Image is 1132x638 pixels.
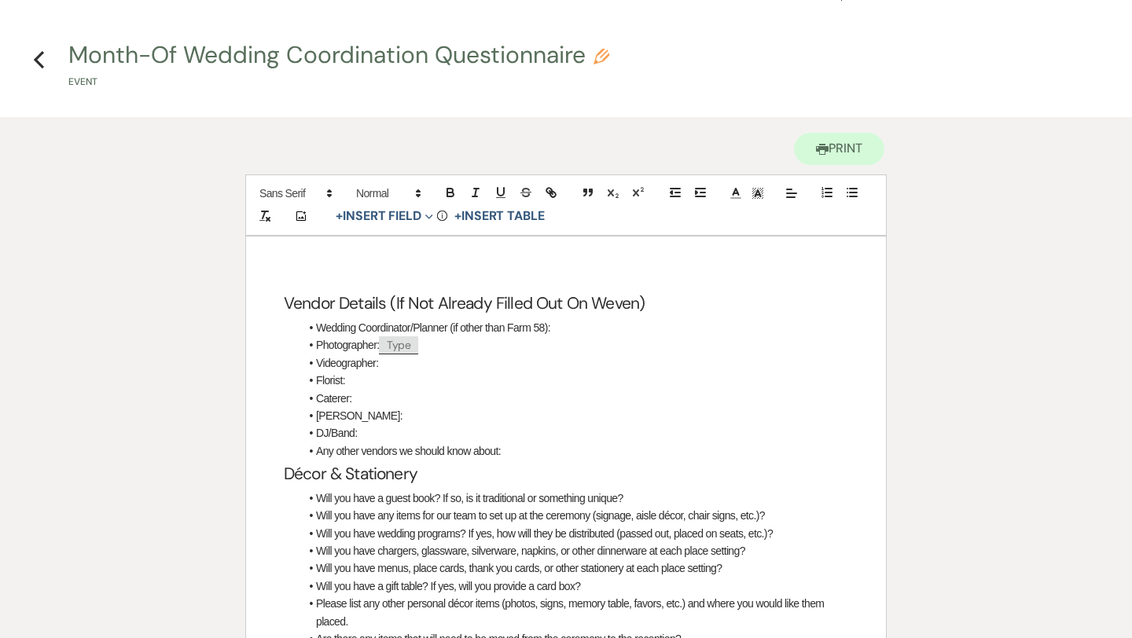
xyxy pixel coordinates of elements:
[300,390,848,407] li: Caterer:
[336,210,343,222] span: +
[300,559,848,577] li: Will you have menus, place cards, thank you cards, or other stationery at each place setting?
[300,442,848,460] li: Any other vendors we should know about:
[68,43,609,90] button: Month-Of Wedding Coordination QuestionnaireEvent
[725,184,747,203] span: Text Color
[300,424,848,442] li: DJ/Band:
[300,595,848,630] li: Please list any other personal décor items (photos, signs, memory table, favors, etc.) and where ...
[300,542,848,559] li: Will you have chargers, glassware, silverware, napkins, or other dinnerware at each place setting?
[300,319,848,336] li: Wedding Coordinator/Planner (if other than Farm 58):
[300,354,848,372] li: Videographer:
[300,372,848,389] li: Florist:
[300,489,848,507] li: Will you have a guest book? If so, is it traditional or something unique?
[300,336,848,354] li: Photographer:
[747,184,769,203] span: Text Background Color
[300,507,848,524] li: Will you have any items for our team to set up at the ceremony (signage, aisle décor, chair signs...
[794,133,884,165] button: Print
[300,407,848,424] li: [PERSON_NAME]:
[300,577,848,595] li: Will you have a gift table? If yes, will you provide a card box?
[300,525,848,542] li: Will you have wedding programs? If yes, how will they be distributed (passed out, placed on seats...
[379,336,417,354] span: Type
[284,460,848,489] h2: Décor & Stationery
[449,207,550,225] button: +Insert Table
[454,210,461,222] span: +
[284,289,848,319] h2: Vendor Details (If Not Already Filled Out On Weven)
[349,184,426,203] span: Header Formats
[781,184,803,203] span: Alignment
[68,75,609,90] p: Event
[330,207,439,225] button: Insert Field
